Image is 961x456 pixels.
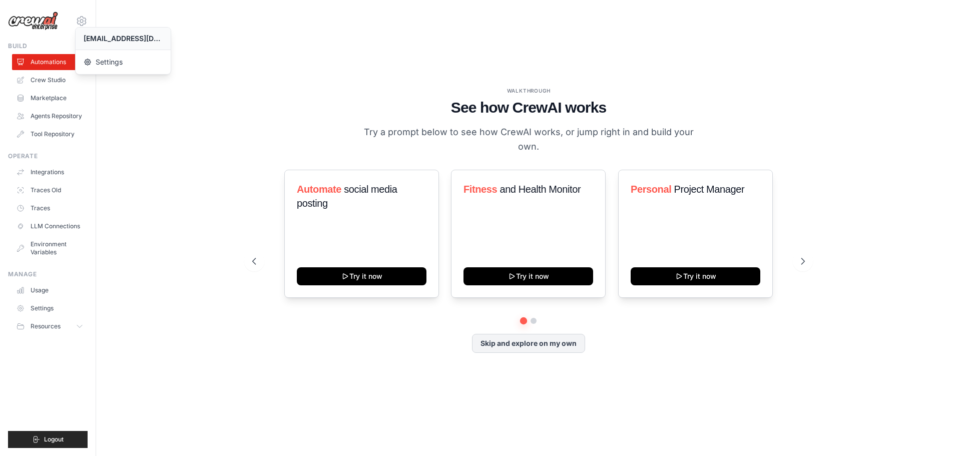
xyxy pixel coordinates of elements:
span: Project Manager [674,184,744,195]
a: LLM Connections [12,218,88,234]
span: social media posting [297,184,397,209]
button: Logout [8,431,88,448]
span: and Health Monitor [500,184,581,195]
div: Build [8,42,88,50]
h1: See how CrewAI works [252,99,805,117]
p: Try a prompt below to see how CrewAI works, or jump right in and build your own. [360,125,697,154]
a: Tool Repository [12,126,88,142]
div: WALKTHROUGH [252,87,805,95]
button: Try it now [297,267,426,285]
span: Logout [44,435,64,443]
button: Try it now [463,267,593,285]
img: Logo [8,12,58,31]
a: Traces Old [12,182,88,198]
a: Settings [12,300,88,316]
a: Marketplace [12,90,88,106]
a: Automations [12,54,88,70]
div: Operate [8,152,88,160]
button: Skip and explore on my own [472,334,585,353]
a: Crew Studio [12,72,88,88]
div: Manage [8,270,88,278]
div: [EMAIL_ADDRESS][DOMAIN_NAME] [84,34,163,44]
button: Resources [12,318,88,334]
span: Personal [631,184,671,195]
a: Agents Repository [12,108,88,124]
a: Settings [76,52,171,72]
button: Try it now [631,267,760,285]
span: Settings [84,57,163,67]
span: Automate [297,184,341,195]
a: Environment Variables [12,236,88,260]
span: Fitness [463,184,497,195]
a: Integrations [12,164,88,180]
a: Usage [12,282,88,298]
span: Resources [31,322,61,330]
a: Traces [12,200,88,216]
